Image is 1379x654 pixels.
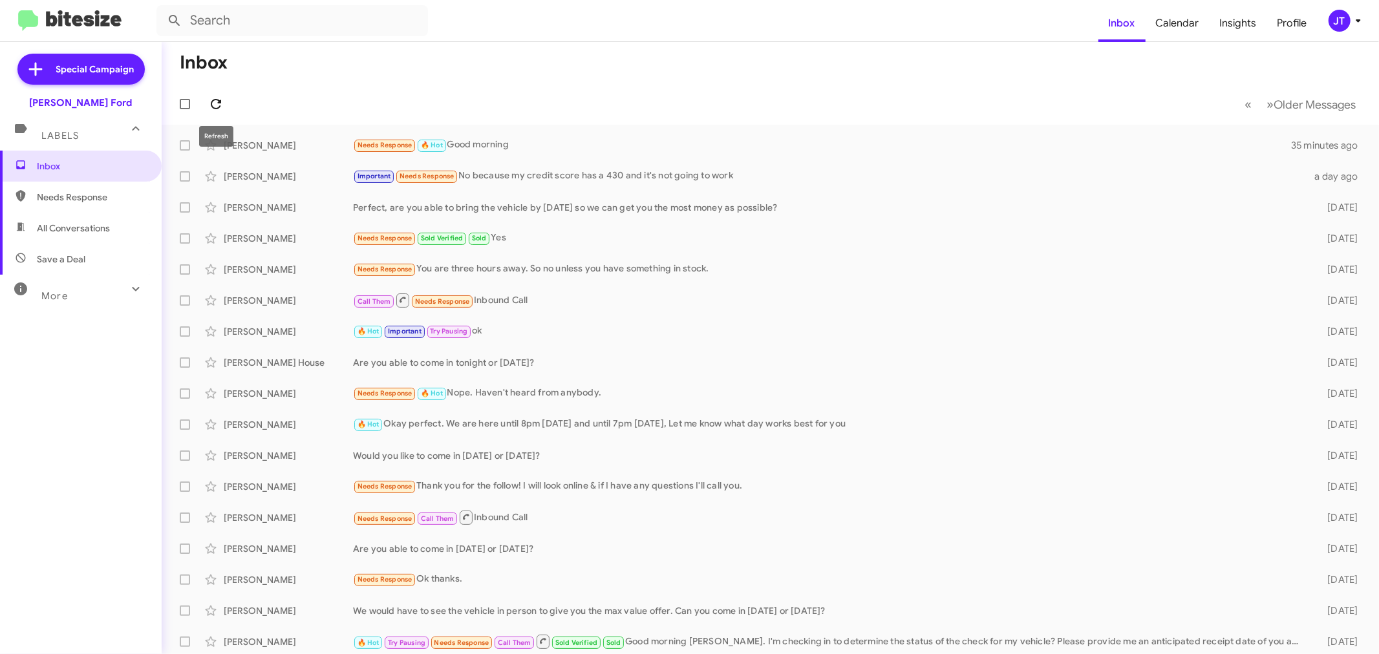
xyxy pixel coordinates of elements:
div: Refresh [199,126,233,147]
div: [PERSON_NAME] [224,139,353,152]
span: 🔥 Hot [421,141,443,149]
span: Needs Response [358,482,412,491]
span: Needs Response [358,514,412,523]
span: 🔥 Hot [358,327,379,335]
div: [DATE] [1305,542,1369,555]
span: Save a Deal [37,253,85,266]
div: [PERSON_NAME] Ford [30,96,133,109]
span: Older Messages [1274,98,1356,112]
div: [PERSON_NAME] [224,480,353,493]
div: [PERSON_NAME] [224,542,353,555]
div: [PERSON_NAME] [224,294,353,307]
div: Thank you for the follow! I will look online & if I have any questions I'll call you. [353,479,1305,494]
div: [DATE] [1305,232,1369,245]
span: Needs Response [415,297,470,306]
span: » [1267,96,1274,112]
nav: Page navigation example [1237,91,1363,118]
span: Sold Verified [555,638,598,647]
a: Profile [1267,5,1318,42]
span: More [41,290,68,302]
a: Special Campaign [17,54,145,85]
div: [PERSON_NAME] [224,635,353,648]
span: Special Campaign [56,63,134,76]
div: [PERSON_NAME] [224,573,353,586]
div: [DATE] [1305,294,1369,307]
span: All Conversations [37,222,110,235]
span: Try Pausing [430,327,467,335]
span: Call Them [358,297,391,306]
a: Inbox [1098,5,1146,42]
div: [DATE] [1305,263,1369,276]
div: [PERSON_NAME] [224,387,353,400]
div: You are three hours away. So no unless you have something in stock. [353,262,1305,277]
div: Would you like to come in [DATE] or [DATE]? [353,449,1305,462]
div: [DATE] [1305,449,1369,462]
span: Labels [41,130,79,142]
div: [PERSON_NAME] [224,325,353,338]
span: Needs Response [434,638,489,647]
span: Sold [606,638,621,647]
span: Call Them [421,514,454,523]
button: JT [1318,10,1365,32]
div: [PERSON_NAME] [224,418,353,431]
div: We would have to see the vehicle in person to give you the max value offer. Can you come in [DATE... [353,604,1305,617]
div: [PERSON_NAME] [224,201,353,214]
span: Needs Response [400,172,454,180]
div: Perfect, are you able to bring the vehicle by [DATE] so we can get you the most money as possible? [353,201,1305,214]
span: Needs Response [37,191,147,204]
div: Ok thanks. [353,572,1305,587]
span: 🔥 Hot [358,420,379,428]
span: Needs Response [358,265,412,273]
span: Try Pausing [388,638,425,647]
div: No because my credit score has a 430 and it's not going to work [353,169,1305,184]
span: Sold [472,234,487,242]
div: [DATE] [1305,201,1369,214]
div: [PERSON_NAME] [224,449,353,462]
div: [PERSON_NAME] [224,604,353,617]
h1: Inbox [180,52,228,73]
span: 🔥 Hot [421,389,443,397]
div: Inbound Call [353,292,1305,308]
div: Are you able to come in [DATE] or [DATE]? [353,542,1305,555]
div: 35 minutes ago [1291,139,1369,152]
div: [PERSON_NAME] [224,263,353,276]
div: Inbound Call [353,509,1305,525]
div: [PERSON_NAME] [224,232,353,245]
a: Calendar [1146,5,1210,42]
div: [PERSON_NAME] [224,511,353,524]
span: Important [388,327,422,335]
span: Inbox [37,160,147,173]
div: [DATE] [1305,511,1369,524]
div: JT [1329,10,1351,32]
div: [DATE] [1305,325,1369,338]
span: Needs Response [358,141,412,149]
div: Nope. Haven't heard from anybody. [353,386,1305,401]
span: Sold Verified [421,234,464,242]
span: Needs Response [358,234,412,242]
span: Needs Response [358,575,412,584]
div: [PERSON_NAME] House [224,356,353,369]
div: [PERSON_NAME] [224,170,353,183]
div: Yes [353,231,1305,246]
div: [DATE] [1305,387,1369,400]
span: Needs Response [358,389,412,397]
div: [DATE] [1305,356,1369,369]
button: Next [1259,91,1363,118]
span: « [1245,96,1252,112]
div: Good morning [353,138,1291,153]
div: [DATE] [1305,635,1369,648]
div: ok [353,324,1305,339]
div: Are you able to come in tonight or [DATE]? [353,356,1305,369]
div: Okay perfect. We are here until 8pm [DATE] and until 7pm [DATE], Let me know what day works best ... [353,417,1305,432]
div: [DATE] [1305,418,1369,431]
div: Good morning [PERSON_NAME]. I'm checking in to determine the status of the check for my vehicle? ... [353,633,1305,649]
a: Insights [1210,5,1267,42]
span: Important [358,172,391,180]
input: Search [156,5,428,36]
div: [DATE] [1305,573,1369,586]
span: 🔥 Hot [358,638,379,647]
div: [DATE] [1305,480,1369,493]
